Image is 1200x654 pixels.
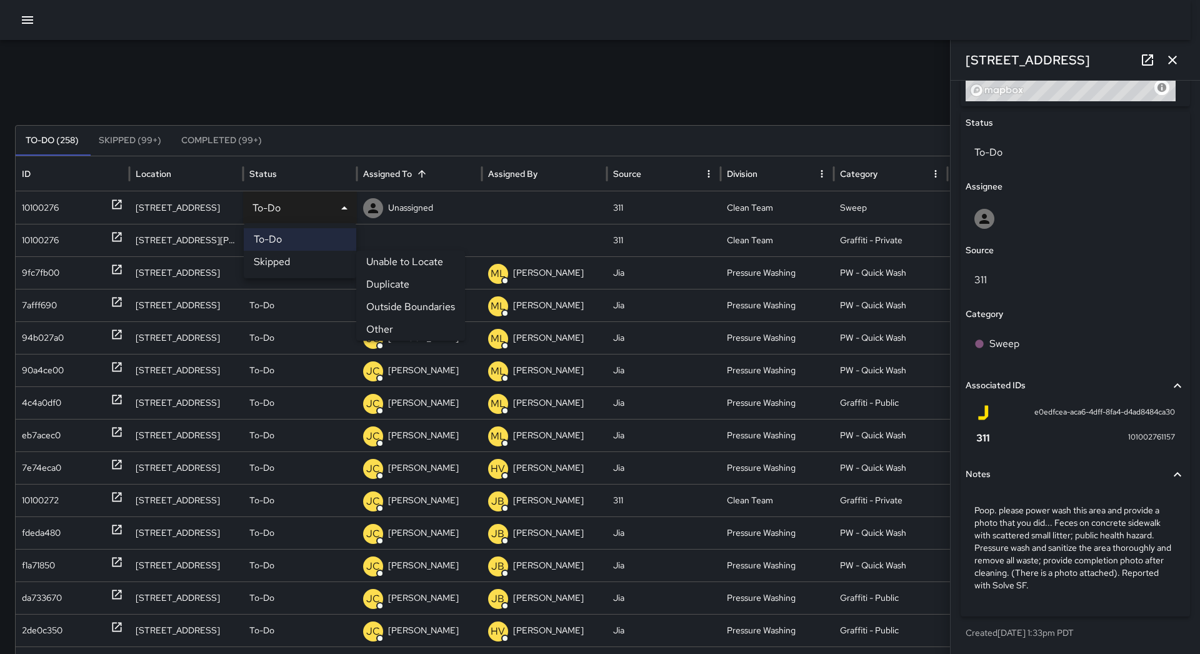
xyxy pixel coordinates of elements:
li: Skipped [244,251,356,273]
li: To-Do [244,228,356,251]
li: Unable to Locate [356,251,465,273]
li: Other [356,318,465,341]
li: Duplicate [356,273,465,296]
li: Outside Boundaries [356,296,465,318]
